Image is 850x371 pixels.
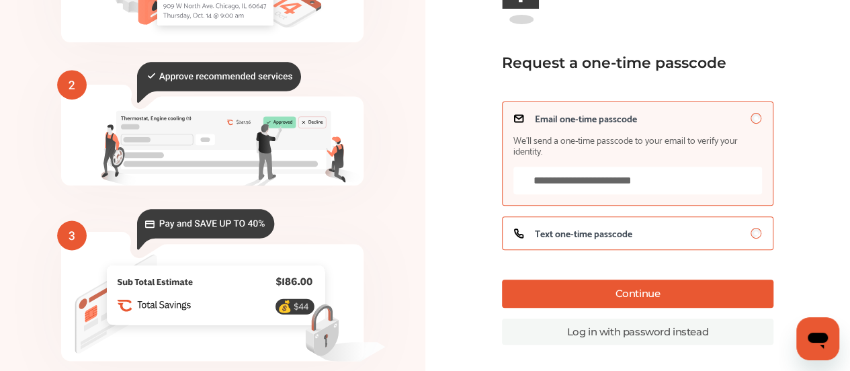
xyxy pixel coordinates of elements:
input: Email one-time passcodeWe’ll send a one-time passcode to your email to verify your identity. [751,113,761,124]
div: Request a one-time passcode [502,54,760,72]
img: icon_phone.e7b63c2d.svg [513,228,524,239]
text: 💰 [278,300,292,314]
input: Email one-time passcodeWe’ll send a one-time passcode to your email to verify your identity. [513,167,762,194]
span: Text one-time passcode [535,228,632,239]
button: Continue [502,280,773,308]
input: Text one-time passcode [751,228,761,239]
span: Email one-time passcode [535,113,637,124]
iframe: Button to launch messaging window [796,317,839,360]
img: icon_email.a11c3263.svg [513,113,524,124]
a: Log in with password instead [502,319,773,345]
span: We’ll send a one-time passcode to your email to verify your identity. [513,134,762,156]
